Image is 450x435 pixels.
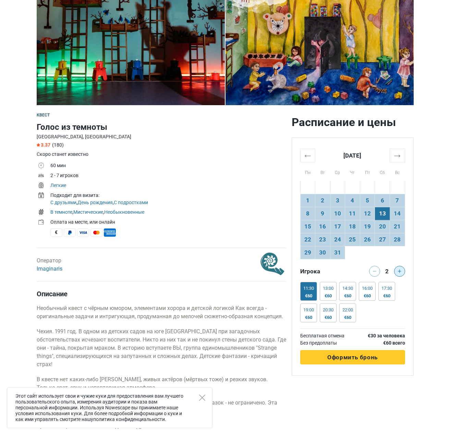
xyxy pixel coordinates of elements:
div: €60 [323,315,333,320]
td: Бесплатная отмена [300,332,357,339]
p: Необычный квест с чёрным юмором, элементами хорора и детской логикой Как всегда - оригинальные за... [37,304,286,321]
h2: Расписание и цены [292,115,414,129]
div: 16:00 [362,286,373,291]
div: Этот сайт использует свои и чужие куки для предоставления вам лучшего пользовательского опыта, из... [7,387,212,428]
th: Ср [330,162,345,181]
div: 11:30 [303,286,314,291]
td: 18 [345,220,360,233]
td: 7 [390,194,405,207]
th: → [390,149,405,162]
td: 2 [315,194,330,207]
td: 8 [300,207,315,220]
th: Пн [300,162,315,181]
span: MasterCard [90,228,102,237]
h1: Голос из темноты [37,121,286,133]
div: 22:00 [342,307,353,313]
th: ← [300,149,315,162]
div: €60 [323,293,333,299]
td: 30 [315,246,330,259]
span: Квест [37,113,50,117]
div: €60 [303,315,314,320]
img: Star [37,143,40,147]
th: Вс [390,162,405,181]
td: 4 [345,194,360,207]
td: 13 [375,207,390,220]
td: , , [50,191,286,208]
td: , , [50,208,286,218]
td: 23 [315,233,330,246]
p: В квесте нет каких-либо [PERSON_NAME], живых актёров (мёртвых тоже) и резких звуков. Только свет,... [37,375,286,392]
a: В темноте [50,209,72,215]
img: 3cec07e9ba5f5bb2l.png [260,251,286,278]
td: 25 [345,233,360,246]
p: Чехия. 1991 год. В одном из детских садов на юге [GEOGRAPHIC_DATA] при загадочных обстоятельствах... [37,327,286,369]
div: Оплата на месте, или онлайн [50,219,286,226]
a: День рождения [77,200,113,205]
span: Наличные [50,228,62,237]
th: Чт [345,162,360,181]
td: 3 [330,194,345,207]
button: Close [199,395,205,401]
td: 16 [315,220,330,233]
span: 3.37 [37,142,50,148]
span: American Express [104,228,116,237]
div: €60 [362,293,373,299]
td: 2 - 7 игроков [50,171,286,181]
td: 21 [390,220,405,233]
th: Пт [360,162,375,181]
td: 20 [375,220,390,233]
td: 27 [375,233,390,246]
td: 28 [390,233,405,246]
td: 1 [300,194,315,207]
span: PayPal [64,228,76,237]
span: Оформить бронь [327,354,378,361]
div: 13:00 [323,286,333,291]
div: €60 [342,315,353,320]
a: С друзьями [50,200,76,205]
td: 5 [360,194,375,207]
td: 24 [330,233,345,246]
a: Необыкновенные [104,209,144,215]
h4: Описание [37,290,286,298]
div: 14:30 [342,286,353,291]
div: Игрока [297,266,353,277]
div: 17:30 [381,286,392,291]
td: 26 [360,233,375,246]
div: 19:00 [303,307,314,313]
td: 14 [390,207,405,220]
td: 31 [330,246,345,259]
div: [GEOGRAPHIC_DATA], [GEOGRAPHIC_DATA] [37,133,286,140]
div: Скоро станет известно [37,151,286,158]
span: Visa [77,228,89,237]
div: €60 [303,293,314,299]
a: Легкие [50,183,66,188]
td: 10 [330,207,345,220]
a: С подростками [114,200,148,205]
th: [DATE] [315,149,390,162]
td: 22 [300,233,315,246]
th: €60 всего [357,339,405,347]
th: Вт [315,162,330,181]
td: Без предоплаты [300,339,357,347]
div: 2 [383,266,391,275]
th: €30 за человека [357,332,405,339]
td: 15 [300,220,315,233]
div: 20:30 [323,307,333,313]
div: Подходит для визита: [50,192,286,199]
th: Сб [375,162,390,181]
td: 29 [300,246,315,259]
td: 12 [360,207,375,220]
span: (180) [52,142,64,148]
a: Мистические [73,209,103,215]
td: 11 [345,207,360,220]
td: 60 мин [50,161,286,171]
button: Оформить бронь [300,350,405,364]
div: Оператор [37,257,62,273]
div: €60 [342,293,353,299]
td: 19 [360,220,375,233]
td: 9 [315,207,330,220]
div: €60 [381,293,392,299]
a: Imaginaris [37,265,62,272]
td: 6 [375,194,390,207]
td: 17 [330,220,345,233]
